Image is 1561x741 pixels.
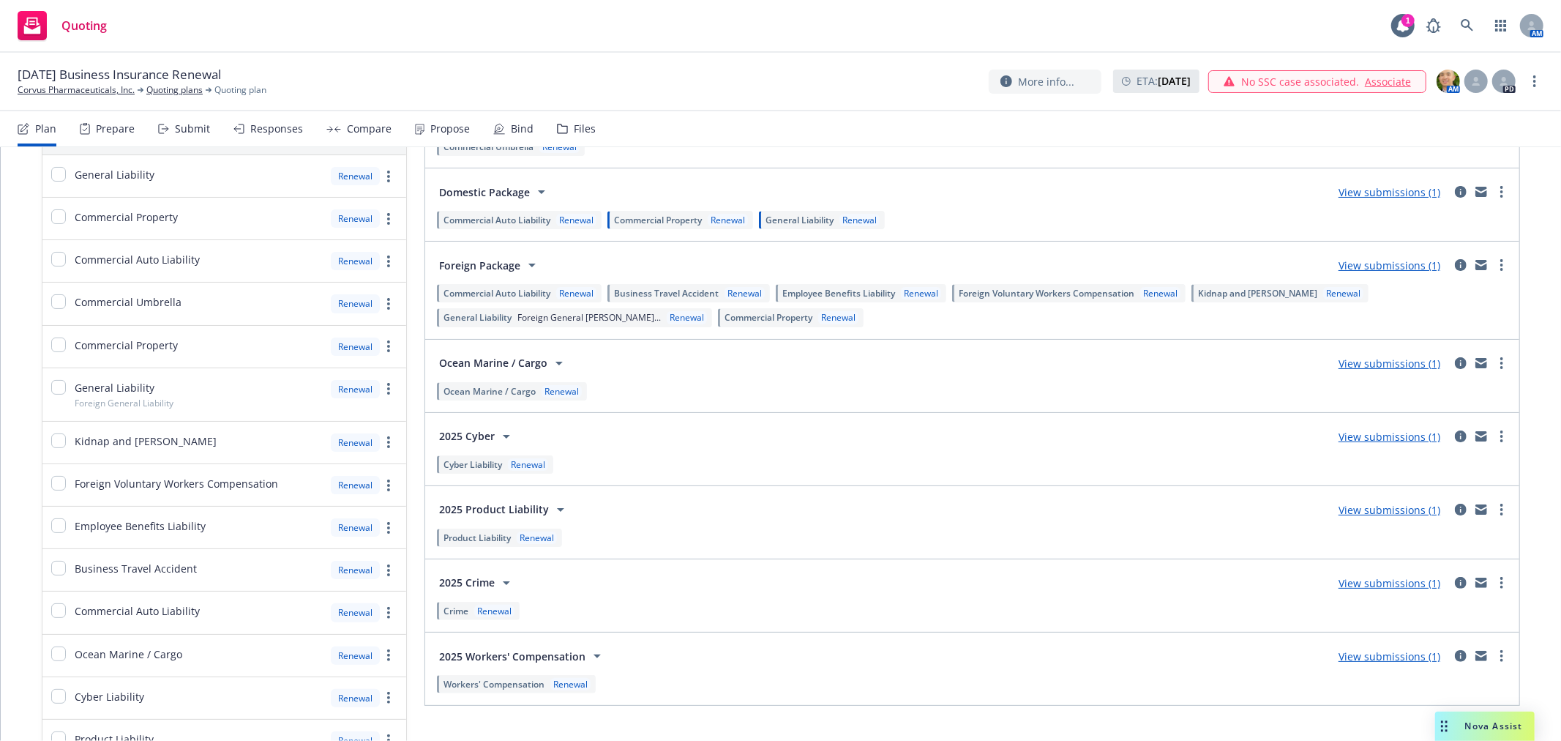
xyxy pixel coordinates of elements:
a: more [1493,183,1511,201]
div: Responses [250,123,303,135]
div: 1 [1401,14,1415,27]
div: Renewal [725,287,765,299]
span: No SSC case associated. [1241,74,1359,89]
a: more [380,604,397,622]
span: Domestic Package [439,185,530,200]
div: Renewal [331,476,380,494]
div: Renewal [331,294,380,313]
div: Renewal [839,214,880,226]
span: Commercial Property [725,311,812,324]
button: Foreign Package [434,250,546,280]
div: Renewal [1323,287,1363,299]
a: circleInformation [1452,647,1470,665]
span: Commercial Property [75,338,178,353]
a: circleInformation [1452,354,1470,372]
button: Nova Assist [1435,712,1535,741]
span: Business Travel Accident [75,561,197,576]
span: Commercial Auto Liability [443,287,550,299]
a: more [1493,354,1511,372]
div: Renewal [818,311,858,324]
span: 2025 Product Liability [439,502,549,517]
a: more [1493,501,1511,518]
a: Search [1453,11,1482,40]
div: Renewal [331,561,380,579]
a: more [380,338,397,355]
span: Foreign Voluntary Workers Compensation [959,287,1134,299]
span: General Liability [75,380,154,395]
div: Compare [347,123,392,135]
a: Switch app [1486,11,1516,40]
a: more [380,477,397,494]
a: circleInformation [1452,256,1470,274]
a: more [380,562,397,579]
div: Renewal [1140,287,1180,299]
a: View submissions (1) [1339,576,1440,590]
div: Renewal [331,603,380,622]
span: Kidnap and [PERSON_NAME] [1198,287,1317,299]
span: Commercial Umbrella [75,294,181,310]
div: Renewal [708,214,748,226]
a: View submissions (1) [1339,258,1440,272]
span: Ocean Marine / Cargo [443,385,536,398]
a: Associate [1365,74,1411,89]
a: mail [1472,354,1490,372]
strong: [DATE] [1158,74,1191,88]
span: Commercial Property [75,209,178,225]
div: Renewal [331,518,380,537]
button: 2025 Workers' Compensation [434,641,611,671]
span: Cyber Liability [443,458,502,471]
a: more [380,647,397,664]
div: Plan [35,123,56,135]
span: Employee Benefits Liability [75,518,206,534]
span: Foreign General [PERSON_NAME]... [517,311,661,324]
span: Nova Assist [1465,720,1523,732]
span: Commercial Auto Liability [75,603,200,619]
a: more [380,168,397,185]
div: Renewal [550,678,591,690]
span: Commercial Auto Liability [75,252,200,267]
span: General Liability [765,214,834,226]
div: Renewal [331,380,380,398]
span: Foreign Package [439,258,520,273]
span: General Liability [443,311,512,324]
a: more [380,295,397,313]
a: mail [1472,574,1490,592]
a: Quoting [12,5,113,46]
span: Kidnap and [PERSON_NAME] [75,433,217,449]
button: 2025 Crime [434,568,520,597]
div: Renewal [331,433,380,452]
div: Renewal [667,311,707,324]
span: Commercial Auto Liability [443,214,550,226]
a: mail [1472,256,1490,274]
span: Cyber Liability [75,689,144,704]
div: Renewal [901,287,941,299]
a: mail [1472,647,1490,665]
button: Ocean Marine / Cargo [434,349,573,378]
div: Renewal [508,458,548,471]
a: View submissions (1) [1339,430,1440,444]
a: more [380,253,397,270]
span: 2025 Cyber [439,428,495,444]
button: 2025 Cyber [434,422,520,451]
div: Renewal [474,605,514,617]
a: more [1493,647,1511,665]
a: Report a Bug [1419,11,1448,40]
span: Commercial Property [614,214,702,226]
div: Bind [511,123,534,135]
div: Renewal [556,287,596,299]
div: Renewal [517,532,557,544]
a: mail [1472,428,1490,445]
a: View submissions (1) [1339,503,1440,517]
span: Quoting [61,20,107,31]
span: Crime [443,605,468,617]
span: [DATE] Business Insurance Renewal [18,66,221,83]
div: Renewal [331,689,380,707]
a: more [1493,256,1511,274]
span: Workers' Compensation [443,678,544,690]
a: View submissions (1) [1339,649,1440,663]
a: circleInformation [1452,428,1470,445]
a: mail [1472,183,1490,201]
a: more [380,380,397,398]
div: Drag to move [1435,712,1453,741]
a: more [380,210,397,228]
